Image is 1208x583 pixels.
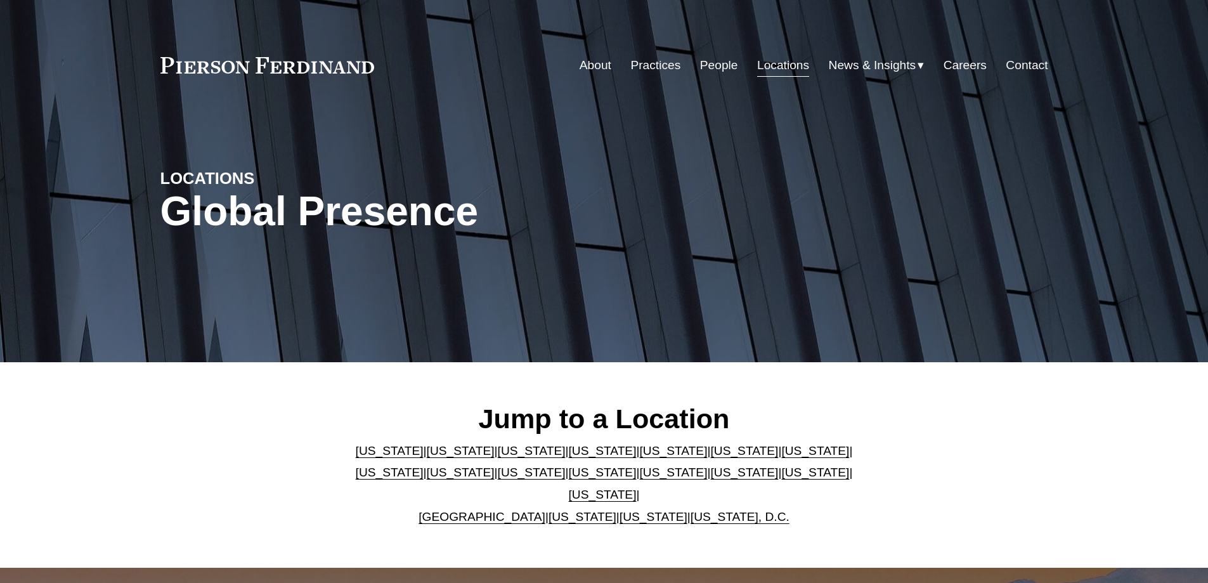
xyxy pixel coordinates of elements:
h1: Global Presence [160,188,752,235]
a: [US_STATE] [639,444,707,457]
a: Locations [757,53,809,77]
a: [US_STATE] [356,444,424,457]
a: [US_STATE] [781,444,849,457]
a: Contact [1006,53,1048,77]
a: [US_STATE] [427,466,495,479]
a: People [700,53,738,77]
a: [US_STATE] [569,444,637,457]
a: [US_STATE] [639,466,707,479]
a: [US_STATE] [569,488,637,501]
a: Careers [944,53,987,77]
a: [GEOGRAPHIC_DATA] [419,510,545,523]
a: About [580,53,611,77]
h2: Jump to a Location [345,402,863,435]
a: folder dropdown [829,53,925,77]
a: [US_STATE] [620,510,687,523]
a: [US_STATE] [427,444,495,457]
p: | | | | | | | | | | | | | | | | | | [345,440,863,528]
a: [US_STATE], D.C. [691,510,789,523]
a: Practices [630,53,680,77]
a: [US_STATE] [498,466,566,479]
a: [US_STATE] [710,466,778,479]
a: [US_STATE] [569,466,637,479]
span: News & Insights [829,55,916,77]
a: [US_STATE] [356,466,424,479]
h4: LOCATIONS [160,168,382,188]
a: [US_STATE] [781,466,849,479]
a: [US_STATE] [498,444,566,457]
a: [US_STATE] [710,444,778,457]
a: [US_STATE] [549,510,616,523]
